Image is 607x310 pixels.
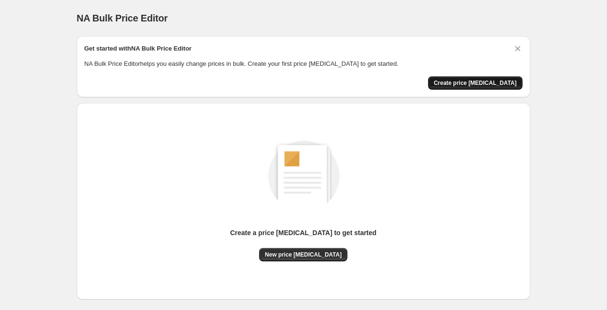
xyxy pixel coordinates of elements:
p: Create a price [MEDICAL_DATA] to get started [230,228,377,238]
button: Create price change job [428,76,523,90]
span: NA Bulk Price Editor [77,13,168,23]
span: Create price [MEDICAL_DATA] [434,79,517,87]
span: New price [MEDICAL_DATA] [265,251,342,258]
p: NA Bulk Price Editor helps you easily change prices in bulk. Create your first price [MEDICAL_DAT... [84,59,523,69]
h2: Get started with NA Bulk Price Editor [84,44,192,53]
button: New price [MEDICAL_DATA] [259,248,347,261]
button: Dismiss card [513,44,523,53]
